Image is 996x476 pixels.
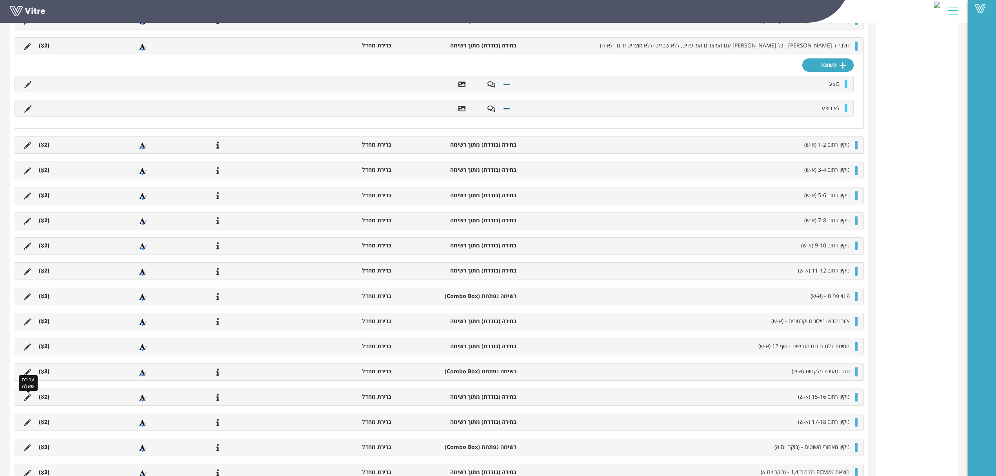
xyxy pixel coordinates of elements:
[395,342,520,350] li: בחירה (בודדת) מתוך רשימה
[35,242,53,249] li: (2 )
[270,342,395,350] li: ברירת מחדל
[395,292,520,300] li: רשימה נפתחת (Combo Box)
[395,267,520,274] li: בחירה (בודדת) מתוך רשימה
[270,267,395,274] li: ברירת מחדל
[270,166,395,174] li: ברירת מחדל
[270,292,395,300] li: ברירת מחדל
[600,42,850,49] span: דולבי יד [PERSON_NAME] - כל [PERSON_NAME] עם המוצרים המיועדים, ללא שברים וללא מוצרים זרים - (א-ה)
[270,317,395,325] li: ברירת מחדל
[792,367,850,375] span: סדר וטעינת מלקטות (א-ש)
[35,418,53,426] li: (2 )
[270,367,395,375] li: ברירת מחדל
[798,418,850,425] span: ניקיון רחוב 17-18 (א-ש)
[395,42,520,49] li: בחירה (בודדת) מתוך רשימה
[758,342,850,350] span: חסימת דלת חירום מכבשים - סוף 12 (א-ש)
[270,393,395,401] li: ברירת מחדל
[395,191,520,199] li: בחירה (בודדת) מתוך רשימה
[822,104,840,112] span: לא בוצע
[35,367,53,375] li: (3 )
[35,267,53,274] li: (2 )
[270,443,395,451] li: ברירת מחדל
[798,267,850,274] span: ניקיון רחוב 11-12 (א-ש)
[798,393,850,400] span: ניקיון רחוב 15-16 (א-ש)
[395,468,520,476] li: בחירה (בודדת) מתוך רשימה
[395,443,520,451] li: רשימה נפתחת (Combo Box)
[270,141,395,149] li: ברירת מחדל
[270,242,395,249] li: ברירת מחדל
[804,166,850,173] span: ניקיון רחוב 3-4 (א-ש)
[829,80,840,87] span: בוצע
[35,317,53,325] li: (2 )
[270,216,395,224] li: ברירת מחדל
[395,317,520,325] li: בחירה (בודדת) מתוך רשימה
[19,375,38,391] div: עריכת שאלה
[35,141,53,149] li: (2 )
[35,292,53,300] li: (3 )
[35,342,53,350] li: (2 )
[804,141,850,148] span: ניקיון רחוב 1-2 (א-ש)
[35,393,53,401] li: (2 )
[35,216,53,224] li: (2 )
[395,141,520,149] li: בחירה (בודדת) מתוך רשימה
[270,191,395,199] li: ברירת מחדל
[804,216,850,224] span: ניקיון רחוב 7-8 (א-ש)
[35,42,53,49] li: (2 )
[771,317,850,325] span: אזור מכבשי ניילונים וקרטונים - (א-ש)
[934,2,940,8] img: af1731f1-fc1c-47dd-8edd-e51c8153d184.png
[801,242,850,249] span: ניקיון רחוב 9-10 (א-ש)
[761,468,850,476] span: הוצאת PCM/K רחובות 1,4 - (בוקר יום א)
[395,216,520,224] li: בחירה (בודדת) מתוך רשימה
[395,166,520,174] li: בחירה (בודדת) מתוך רשימה
[35,468,53,476] li: (3 )
[35,443,53,451] li: (3 )
[395,418,520,426] li: בחירה (בודדת) מתוך רשימה
[395,242,520,249] li: בחירה (בודדת) מתוך רשימה
[802,58,854,72] a: תשובה
[35,166,53,174] li: (2 )
[811,292,850,300] span: פינוי פחים - (א-ש)
[804,191,850,199] span: ניקיון רחוב 5-6 (א-ש)
[270,468,395,476] li: ברירת מחדל
[395,393,520,401] li: בחירה (בודדת) מתוך רשימה
[395,367,520,375] li: רשימה נפתחת (Combo Box)
[774,443,850,451] span: ניקיון מאחורי השוטים - (בוקר יום א)
[35,191,53,199] li: (2 )
[270,42,395,49] li: ברירת מחדל
[270,418,395,426] li: ברירת מחדל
